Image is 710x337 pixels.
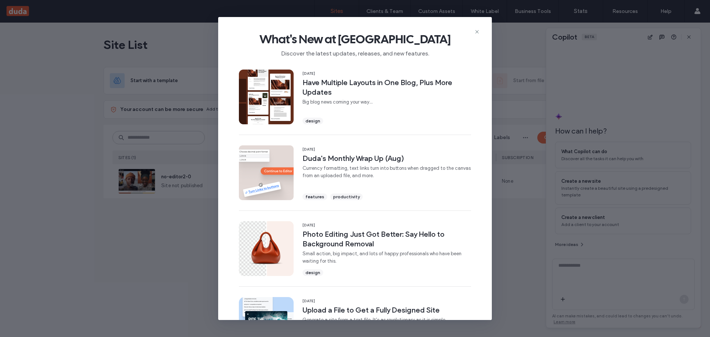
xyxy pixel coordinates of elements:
[302,299,446,304] span: [DATE]
[305,118,320,124] span: design
[302,229,471,249] span: Photo Editing Just Got Better: Say Hello to Background Removal
[302,250,471,265] span: Small action, big impact, and lots of happy professionals who have been waiting for this.
[302,71,471,76] span: [DATE]
[305,193,324,200] span: features
[302,98,471,106] span: Big blog news coming your way...
[302,316,446,324] span: Generate a site from a text file. It's as revolutionary as it is simple.
[302,78,471,97] span: Have Multiple Layouts in One Blog, Plus More Updates
[302,147,471,152] span: [DATE]
[302,305,446,315] span: Upload a File to Get a Fully Designed Site
[333,193,360,200] span: productivity
[302,154,471,163] span: Duda's Monthly Wrap Up (Aug)
[230,32,480,47] span: What's New at [GEOGRAPHIC_DATA]
[302,223,471,228] span: [DATE]
[302,165,471,179] span: Currency formatting, text links turn into buttons when dragged to the canvas from an uploaded fil...
[305,269,320,276] span: design
[230,47,480,58] span: Discover the latest updates, releases, and new features.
